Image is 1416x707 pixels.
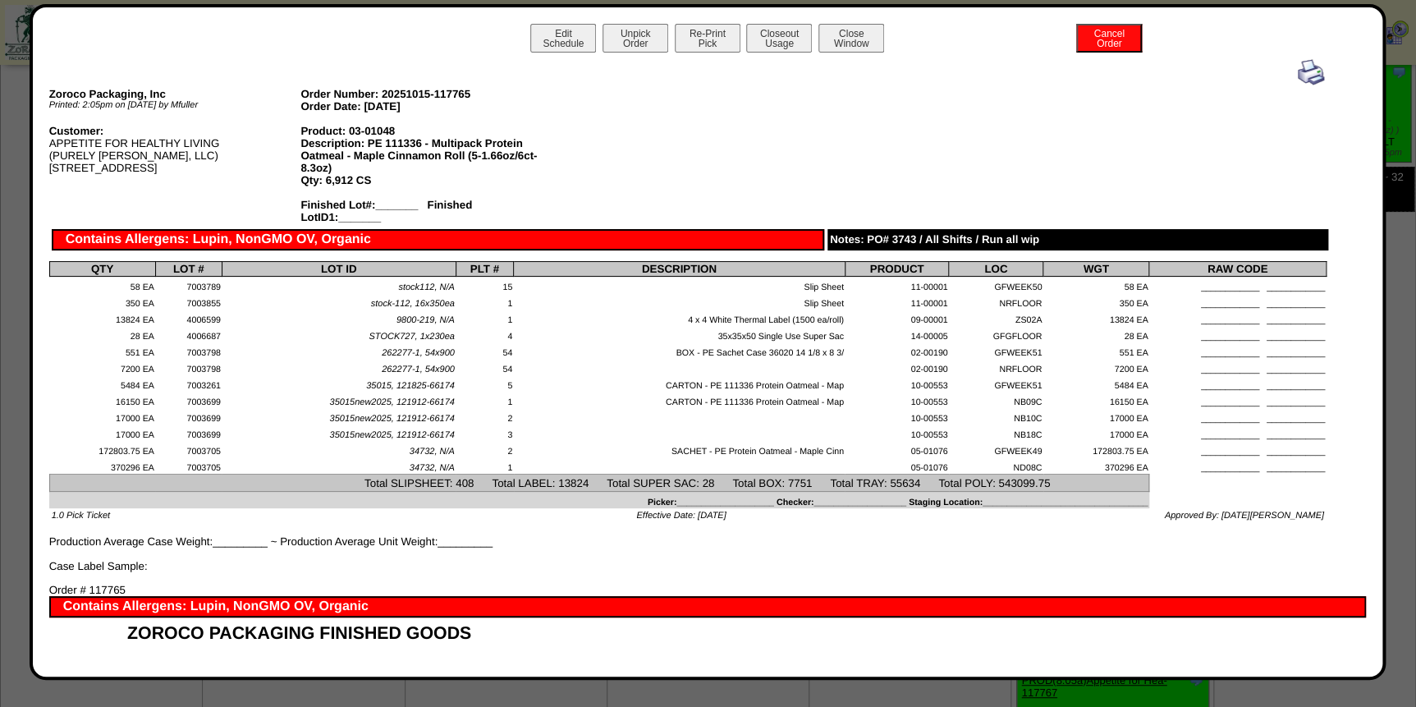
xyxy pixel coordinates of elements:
[1043,375,1149,392] td: 5484 EA
[1149,293,1327,310] td: ____________ ____________
[49,88,301,100] div: Zoroco Packaging, Inc
[636,511,726,521] span: Effective Date: [DATE]
[49,425,155,441] td: 17000 EA
[1043,441,1149,457] td: 172803.75 EA
[52,511,110,521] span: 1.0 Pick Ticket
[514,326,845,342] td: 35x35x50 Single Use Super Sac
[1149,342,1327,359] td: ____________ ____________
[845,392,949,408] td: 10-00553
[949,457,1043,474] td: ND08C
[456,408,513,425] td: 2
[1043,277,1149,293] td: 58 EA
[49,475,1149,492] td: Total SLIPSHEET: 408 Total LABEL: 13824 Total SUPER SAC: 28 Total BOX: 7751 Total TRAY: 55634 Tot...
[329,414,454,424] span: 35015new2025, 121912-66174
[949,375,1043,392] td: GFWEEK51
[49,342,155,359] td: 551 EA
[1043,310,1149,326] td: 13824 EA
[49,277,155,293] td: 58 EA
[49,441,155,457] td: 172803.75 EA
[817,37,886,49] a: CloseWindow
[49,596,1366,617] div: Contains Allergens: Lupin, NonGMO OV, Organic
[300,100,552,112] div: Order Date: [DATE]
[155,457,222,474] td: 7003705
[1149,457,1327,474] td: ____________ ____________
[514,277,845,293] td: Slip Sheet
[382,365,455,374] span: 262277-1, 54x900
[1165,511,1324,521] span: Approved By: [DATE][PERSON_NAME]
[155,310,222,326] td: 4006599
[1149,310,1327,326] td: ____________ ____________
[155,425,222,441] td: 7003699
[1149,375,1327,392] td: ____________ ____________
[514,375,845,392] td: CARTON - PE 111336 Protein Oatmeal - Map
[456,457,513,474] td: 1
[1043,293,1149,310] td: 350 EA
[845,310,949,326] td: 09-00001
[49,408,155,425] td: 17000 EA
[49,125,301,137] div: Customer:
[49,293,155,310] td: 350 EA
[1149,425,1327,441] td: ____________ ____________
[949,342,1043,359] td: GFWEEK51
[49,310,155,326] td: 13824 EA
[1149,359,1327,375] td: ____________ ____________
[1149,408,1327,425] td: ____________ ____________
[949,408,1043,425] td: NB10C
[49,457,155,474] td: 370296 EA
[1043,457,1149,474] td: 370296 EA
[52,229,825,250] div: Contains Allergens: Lupin, NonGMO OV, Organic
[49,125,301,174] div: APPETITE FOR HEALTHY LIVING (PURELY [PERSON_NAME], LLC) [STREET_ADDRESS]
[155,277,222,293] td: 7003789
[456,425,513,441] td: 3
[1076,24,1142,53] button: CancelOrder
[456,262,513,277] th: PLT #
[49,492,1149,508] td: Picker:____________________ Checker:___________________ Staging Location:________________________...
[949,310,1043,326] td: ZS02A
[300,88,552,100] div: Order Number: 20251015-117765
[603,24,668,53] button: UnpickOrder
[329,397,454,407] span: 35015new2025, 121912-66174
[1149,441,1327,457] td: ____________ ____________
[845,342,949,359] td: 02-00190
[300,137,552,174] div: Description: PE 111336 - Multipack Protein Oatmeal - Maple Cinnamon Roll (5-1.66oz/6ct-8.3oz)
[49,326,155,342] td: 28 EA
[456,342,513,359] td: 54
[514,310,845,326] td: 4 x 4 White Thermal Label (1500 ea/roll)
[49,359,155,375] td: 7200 EA
[845,375,949,392] td: 10-00553
[949,359,1043,375] td: NRFLOOR
[845,457,949,474] td: 05-01076
[456,359,513,375] td: 54
[949,441,1043,457] td: GFWEEK49
[949,277,1043,293] td: GFWEEK50
[949,425,1043,441] td: NB18C
[155,342,222,359] td: 7003798
[155,326,222,342] td: 4006687
[818,24,884,53] button: CloseWindow
[300,125,552,137] div: Product: 03-01048
[949,326,1043,342] td: GFGFLOOR
[155,375,222,392] td: 7003261
[222,262,456,277] th: LOT ID
[382,348,455,358] span: 262277-1, 54x900
[746,24,812,53] button: CloseoutUsage
[456,310,513,326] td: 1
[949,262,1043,277] th: LOC
[456,277,513,293] td: 15
[456,375,513,392] td: 5
[456,392,513,408] td: 1
[371,299,455,309] span: stock-112, 16x350ea
[155,392,222,408] td: 7003699
[949,392,1043,408] td: NB09C
[1149,326,1327,342] td: ____________ ____________
[155,408,222,425] td: 7003699
[78,659,192,682] td: PRODUCT #
[1149,262,1327,277] th: RAW CODE
[845,326,949,342] td: 14-00005
[78,617,590,644] td: ZOROCO PACKAGING FINISHED GOODS
[49,100,301,110] div: Printed: 2:05pm on [DATE] by Mfuller
[1149,392,1327,408] td: ____________ ____________
[1043,425,1149,441] td: 17000 EA
[845,441,949,457] td: 05-01076
[530,24,596,53] button: EditSchedule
